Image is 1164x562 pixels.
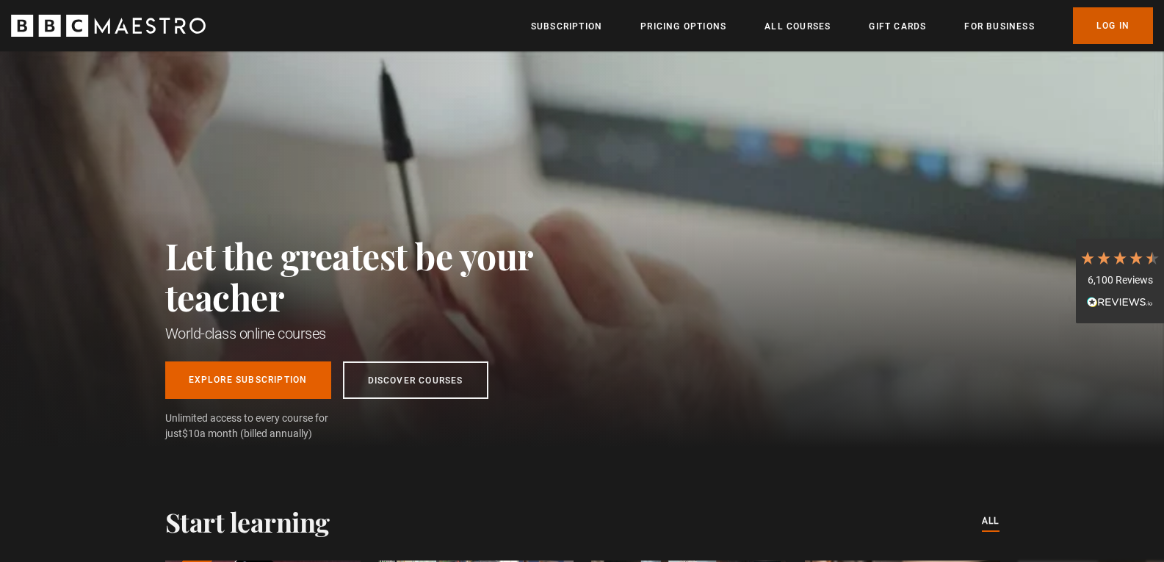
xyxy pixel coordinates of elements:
[531,7,1153,44] nav: Primary
[11,15,206,37] svg: BBC Maestro
[165,323,599,344] h1: World-class online courses
[764,19,831,34] a: All Courses
[640,19,726,34] a: Pricing Options
[1080,250,1160,266] div: 4.7 Stars
[1080,295,1160,312] div: Read All Reviews
[182,428,200,439] span: $10
[1087,297,1153,307] img: REVIEWS.io
[343,361,488,399] a: Discover Courses
[1080,273,1160,288] div: 6,100 Reviews
[1076,239,1164,324] div: 6,100 ReviewsRead All Reviews
[531,19,602,34] a: Subscription
[165,411,364,442] span: Unlimited access to every course for just a month (billed annually)
[964,19,1034,34] a: For business
[1073,7,1153,44] a: Log In
[165,361,331,399] a: Explore Subscription
[869,19,926,34] a: Gift Cards
[165,235,599,317] h2: Let the greatest be your teacher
